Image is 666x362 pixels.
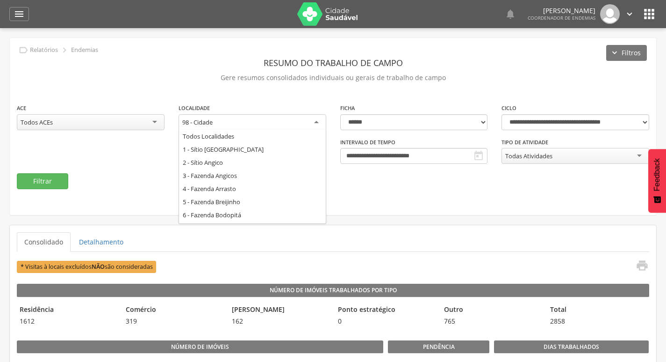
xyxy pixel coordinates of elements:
i:  [14,8,25,20]
legend: Número de Imóveis Trabalhados por Tipo [17,284,649,297]
i:  [505,8,516,20]
i:  [473,150,484,162]
a: Consolidado [17,232,71,252]
div: 98 - Cidade [182,118,213,126]
span: 0 [335,317,437,326]
i:  [624,9,635,19]
p: [PERSON_NAME] [528,7,595,14]
div: 2 - Sítio Angico [179,156,326,169]
div: 7 - Sítio Bodopitá [179,222,326,235]
label: Ciclo [501,104,516,112]
a:  [9,7,29,21]
a:  [505,4,516,24]
label: Intervalo de Tempo [340,139,395,146]
span: Coordenador de Endemias [528,15,595,21]
p: Gere resumos consolidados individuais ou gerais de trabalho de campo [17,71,649,84]
a: Detalhamento [72,232,131,252]
legend: Residência [17,305,118,316]
button: Filtrar [17,173,68,189]
legend: Ponto estratégico [335,305,437,316]
div: Todas Atividades [505,152,552,160]
div: Todos ACEs [21,118,53,126]
legend: Outro [441,305,543,316]
button: Filtros [606,45,647,61]
div: 5 - Fazenda Breijinho [179,195,326,208]
span: * Visitas à locais excluídos são consideradas [17,261,156,273]
legend: Total [547,305,649,316]
span: 319 [123,317,224,326]
label: Tipo de Atividade [501,139,548,146]
div: Todos Localidades [179,130,326,143]
div: 3 - Fazenda Angicos [179,169,326,182]
label: Ficha [340,104,355,112]
legend: Dias Trabalhados [494,340,648,354]
label: Localidade [179,104,210,112]
div: 4 - Fazenda Arrasto [179,182,326,195]
i:  [18,45,29,55]
div: 6 - Fazenda Bodopitá [179,208,326,222]
legend: [PERSON_NAME] [229,305,330,316]
div: 1 - Sítio [GEOGRAPHIC_DATA] [179,143,326,156]
label: ACE [17,104,26,112]
i:  [642,7,657,22]
legend: Comércio [123,305,224,316]
a:  [624,4,635,24]
span: 765 [441,317,543,326]
header: Resumo do Trabalho de Campo [17,54,649,71]
legend: Número de imóveis [17,340,383,354]
p: Relatórios [30,46,58,54]
span: Feedback [653,158,661,191]
i:  [636,259,649,272]
b: NÃO [92,263,105,271]
p: Endemias [71,46,98,54]
span: 1612 [17,317,118,326]
legend: Pendência [388,340,489,354]
span: 162 [229,317,330,326]
button: Feedback - Mostrar pesquisa [648,149,666,213]
i:  [59,45,70,55]
a:  [630,259,649,274]
span: 2858 [547,317,649,326]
